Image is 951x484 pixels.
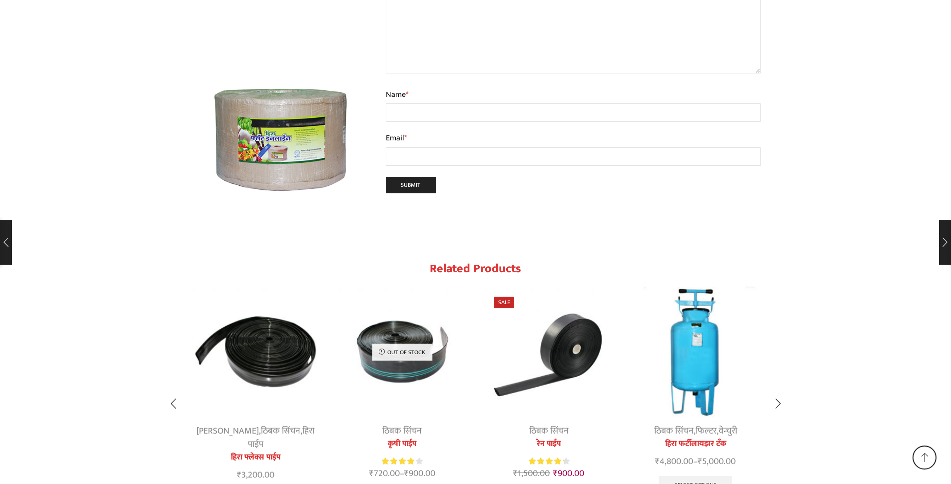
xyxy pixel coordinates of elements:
[631,455,761,469] span: –
[386,88,761,101] label: Name
[237,468,241,483] span: ₹
[631,425,761,438] div: , ,
[529,456,564,467] span: Rated out of 5
[513,466,518,481] span: ₹
[196,424,259,439] a: [PERSON_NAME]
[529,456,569,467] div: Rated 4.40 out of 5
[191,425,321,452] div: , ,
[494,297,514,308] span: Sale
[337,438,467,450] a: कृषी पाईप
[382,456,422,467] div: Rated 4.00 out of 5
[655,454,660,469] span: ₹
[698,454,736,469] bdi: 5,000.00
[529,424,569,439] a: ठिबक सिंचन
[191,287,321,417] img: Heera Flex Pipe
[766,391,791,416] div: Next slide
[404,466,409,481] span: ₹
[248,424,315,452] a: हिरा पाईप
[484,438,614,450] a: रेन पाईप
[430,259,521,279] span: Related products
[655,454,693,469] bdi: 4,800.00
[261,424,300,439] a: ठिबक सिंचन
[513,466,550,481] bdi: 1,500.00
[369,466,400,481] bdi: 720.00
[654,424,694,439] a: ठिबक सिंचन
[484,287,614,417] img: Heera Rain Pipe
[631,438,761,450] a: हिरा फर्टीलायझर टँक
[191,452,321,464] a: हिरा फ्लेक्स पाईप
[382,456,414,467] span: Rated out of 5
[698,454,702,469] span: ₹
[237,468,274,483] bdi: 3,200.00
[553,466,558,481] span: ₹
[161,391,186,416] div: Previous slide
[386,177,436,193] input: Submit
[337,287,467,417] img: कृषी पाईप
[719,424,737,439] a: वेन्चुरी
[382,424,422,439] a: ठिबक सिंचन
[386,132,761,145] label: Email
[553,466,584,481] bdi: 900.00
[369,466,374,481] span: ₹
[696,424,717,439] a: फिल्टर
[372,344,432,361] p: Out of stock
[337,467,467,481] span: –
[631,287,761,417] img: Heera Fertilizer Tank
[404,466,435,481] bdi: 900.00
